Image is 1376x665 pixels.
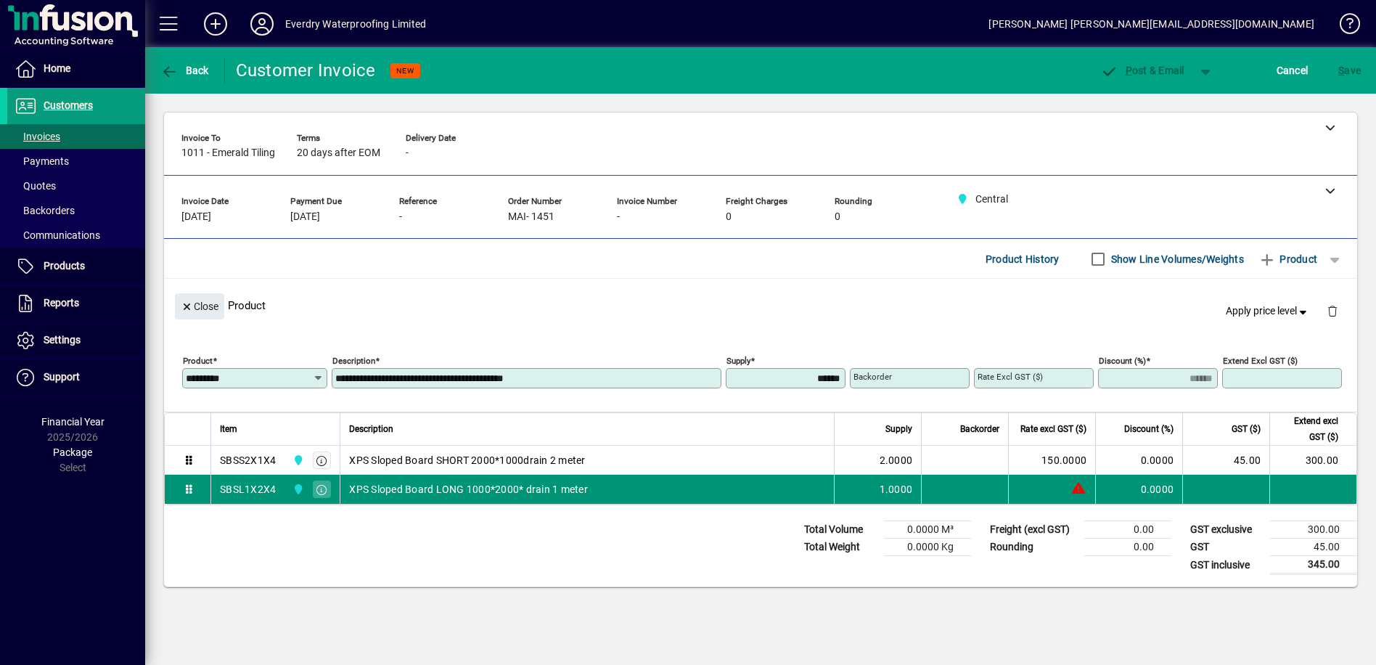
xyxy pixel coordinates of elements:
mat-label: Discount (%) [1099,356,1146,366]
span: Support [44,371,80,383]
a: Quotes [7,174,145,198]
button: Apply price level [1220,298,1316,325]
app-page-header-button: Delete [1315,304,1350,317]
td: 0.0000 [1095,446,1182,475]
span: - [617,211,620,223]
button: Close [175,293,224,319]
td: 45.00 [1270,539,1357,556]
td: Freight (excl GST) [983,521,1084,539]
a: Support [7,359,145,396]
td: GST exclusive [1183,521,1270,539]
span: Close [181,295,218,319]
app-page-header-button: Back [145,57,225,83]
span: S [1338,65,1344,76]
td: Rounding [983,539,1084,556]
button: Delete [1315,293,1350,328]
span: Product [1258,248,1317,271]
span: Financial Year [41,416,105,428]
span: GST ($) [1232,421,1261,437]
a: Reports [7,285,145,322]
a: Invoices [7,124,145,149]
span: ost & Email [1100,65,1184,76]
div: SBSL1X2X4 [220,482,276,497]
span: 2.0000 [880,453,913,468]
div: [PERSON_NAME] [PERSON_NAME][EMAIL_ADDRESS][DOMAIN_NAME] [988,12,1314,36]
a: Products [7,248,145,285]
span: Product History [986,248,1060,271]
span: XPS Sloped Board LONG 1000*2000* drain 1 meter [349,482,588,497]
span: [DATE] [181,211,211,223]
mat-label: Description [332,356,375,366]
td: GST [1183,539,1270,556]
app-page-header-button: Close [171,299,228,312]
span: Apply price level [1226,303,1310,319]
td: 45.00 [1182,446,1269,475]
a: Settings [7,322,145,359]
span: Invoices [15,131,60,142]
span: Products [44,260,85,272]
mat-label: Rate excl GST ($) [978,372,1043,382]
a: Payments [7,149,145,174]
span: 1011 - Emerald Tiling [181,147,275,159]
span: Rate excl GST ($) [1020,421,1086,437]
button: Back [157,57,213,83]
span: ave [1338,59,1361,82]
span: NEW [396,66,414,76]
div: Everdry Waterproofing Limited [285,12,426,36]
span: 20 days after EOM [297,147,380,159]
span: Extend excl GST ($) [1279,413,1338,445]
span: - [399,211,402,223]
button: Product History [980,246,1065,272]
span: Settings [44,334,81,346]
a: Knowledge Base [1329,3,1358,50]
button: Save [1335,57,1364,83]
span: Cancel [1277,59,1309,82]
td: 0.0000 M³ [884,521,971,539]
span: 0 [726,211,732,223]
span: - [406,147,409,159]
button: Profile [239,11,285,37]
td: GST inclusive [1183,556,1270,574]
div: Product [164,279,1357,332]
a: Home [7,51,145,87]
a: Communications [7,223,145,248]
td: Total Volume [797,521,884,539]
span: Payments [15,155,69,167]
span: Description [349,421,393,437]
button: Product [1251,246,1324,272]
button: Post & Email [1093,57,1192,83]
span: [DATE] [290,211,320,223]
div: 150.0000 [1017,453,1086,468]
span: Communications [15,229,100,241]
span: XPS Sloped Board SHORT 2000*1000drain 2 meter [349,453,585,468]
button: Cancel [1273,57,1312,83]
span: Reports [44,297,79,309]
span: Package [53,446,92,458]
a: Backorders [7,198,145,223]
label: Show Line Volumes/Weights [1108,252,1244,266]
span: P [1126,65,1132,76]
td: 345.00 [1270,556,1357,574]
td: 0.0000 Kg [884,539,971,556]
span: Discount (%) [1124,421,1174,437]
span: MAI- 1451 [508,211,554,223]
td: 300.00 [1270,521,1357,539]
span: Home [44,62,70,74]
mat-label: Supply [726,356,750,366]
td: 0.00 [1084,539,1171,556]
span: Central [289,481,306,497]
td: 0.0000 [1095,475,1182,504]
span: Customers [44,99,93,111]
span: 0 [835,211,840,223]
td: Total Weight [797,539,884,556]
mat-label: Backorder [853,372,892,382]
div: SBSS2X1X4 [220,453,276,468]
span: Quotes [15,180,56,192]
span: Supply [885,421,912,437]
div: Customer Invoice [236,59,376,82]
span: Backorders [15,205,75,216]
td: 0.00 [1084,521,1171,539]
td: 300.00 [1269,446,1356,475]
span: Item [220,421,237,437]
button: Add [192,11,239,37]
